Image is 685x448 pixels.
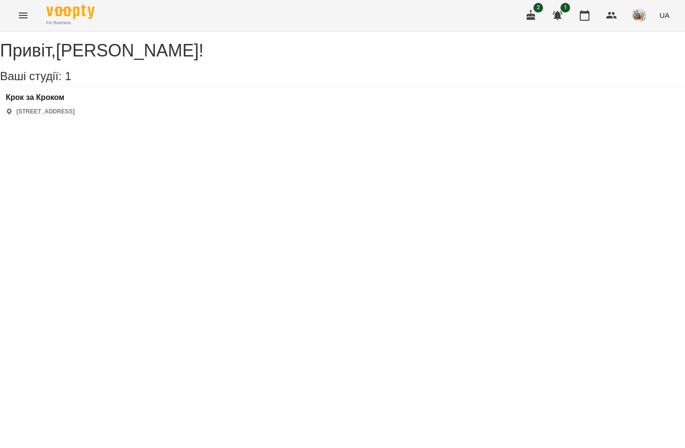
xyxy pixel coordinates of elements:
img: 7897ecd962ef5e6a6933aa69174c6908.jpg [632,9,646,22]
button: Menu [12,4,35,27]
span: UA [659,10,670,20]
img: Voopty Logo [46,5,95,19]
span: 1 [65,70,71,83]
button: UA [656,6,673,24]
span: 1 [560,3,570,13]
a: Крок за Кроком [6,93,75,102]
span: For Business [46,20,95,26]
p: [STREET_ADDRESS] [16,108,75,116]
span: 2 [533,3,543,13]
